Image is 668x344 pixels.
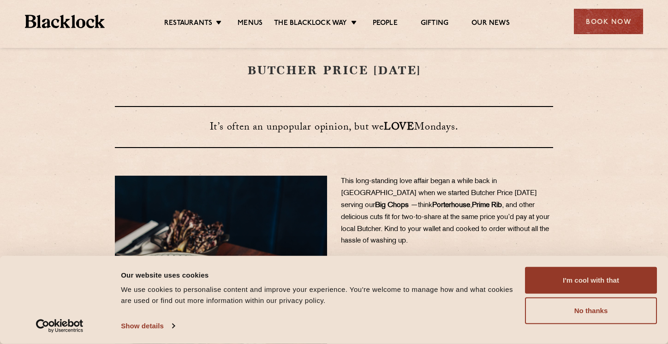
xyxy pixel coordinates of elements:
span: This long-standing love affair began a while back in [GEOGRAPHIC_DATA] when we started Butcher Pr... [341,178,537,209]
a: People [373,19,398,29]
a: Restaurants [164,19,212,29]
button: No thanks [525,297,657,324]
span: , [470,202,472,209]
b: Prime [472,202,489,209]
b: Porterhouse [432,202,470,209]
b: Big Chops [375,202,409,209]
span: Mondays. [414,119,458,136]
b: LOVE [384,119,414,136]
a: Usercentrics Cookiebot - opens in a new window [19,319,100,333]
span: ​​​​​​​It’s often an unpopular opinion, but we [210,119,384,136]
a: Menus [238,19,262,29]
button: I'm cool with that [525,267,657,294]
div: Book Now [574,9,643,34]
strong: Butcher Price [DATE] [247,64,421,77]
span: —​​​​​​​ [411,202,418,209]
div: Our website uses cookies [121,269,514,280]
span: think [418,202,432,209]
div: We use cookies to personalise content and improve your experience. You're welcome to manage how a... [121,284,514,306]
a: Gifting [421,19,448,29]
b: Rib [491,202,502,209]
a: Our News [471,19,510,29]
a: Show details [121,319,174,333]
img: BL_Textured_Logo-footer-cropped.svg [25,15,105,28]
a: The Blacklock Way [274,19,347,29]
